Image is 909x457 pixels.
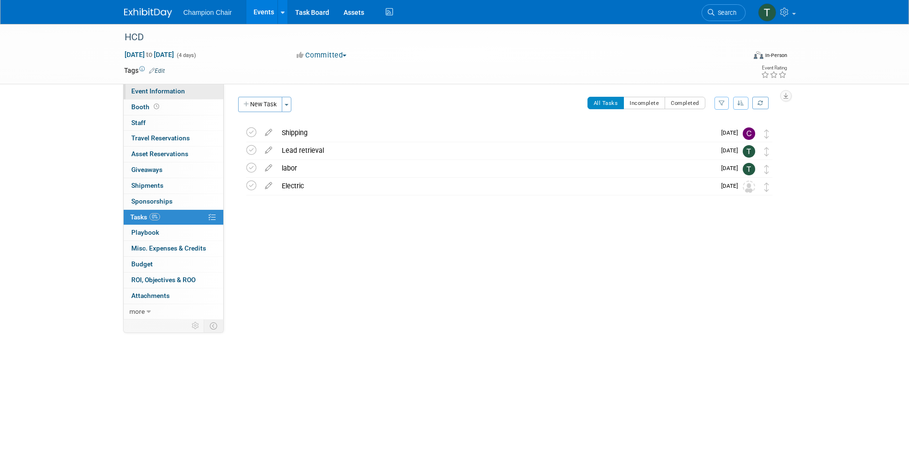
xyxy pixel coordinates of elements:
[277,178,715,194] div: Electric
[131,228,159,236] span: Playbook
[131,292,170,299] span: Attachments
[124,84,223,99] a: Event Information
[124,50,174,59] span: [DATE] [DATE]
[277,142,715,159] div: Lead retrieval
[124,178,223,194] a: Shipments
[124,257,223,272] a: Budget
[743,145,755,158] img: Tara Bauer
[260,146,277,155] a: edit
[121,29,731,46] div: HCD
[131,87,185,95] span: Event Information
[131,119,146,126] span: Staff
[131,260,153,268] span: Budget
[124,8,172,18] img: ExhibitDay
[761,66,787,70] div: Event Rating
[587,97,624,109] button: All Tasks
[124,210,223,225] a: Tasks0%
[764,165,769,174] i: Move task
[764,129,769,138] i: Move task
[721,165,743,171] span: [DATE]
[131,244,206,252] span: Misc. Expenses & Credits
[758,3,776,22] img: Tara Bauer
[130,213,160,221] span: Tasks
[260,182,277,190] a: edit
[176,52,196,58] span: (4 days)
[277,160,715,176] div: labor
[765,52,787,59] div: In-Person
[721,147,743,154] span: [DATE]
[689,50,788,64] div: Event Format
[665,97,705,109] button: Completed
[184,9,232,16] span: Champion Chair
[124,304,223,320] a: more
[131,103,161,111] span: Booth
[752,97,769,109] a: Refresh
[124,288,223,304] a: Attachments
[129,308,145,315] span: more
[131,197,173,205] span: Sponsorships
[721,129,743,136] span: [DATE]
[277,125,715,141] div: Shipping
[743,163,755,175] img: Tara Bauer
[721,183,743,189] span: [DATE]
[124,241,223,256] a: Misc. Expenses & Credits
[124,194,223,209] a: Sponsorships
[260,128,277,137] a: edit
[260,164,277,172] a: edit
[124,273,223,288] a: ROI, Objectives & ROO
[702,4,746,21] a: Search
[293,50,350,60] button: Committed
[149,68,165,74] a: Edit
[204,320,223,332] td: Toggle Event Tabs
[131,166,162,173] span: Giveaways
[714,9,736,16] span: Search
[152,103,161,110] span: Booth not reserved yet
[124,100,223,115] a: Booth
[131,134,190,142] span: Travel Reservations
[743,127,755,140] img: Chris Kiscellus
[124,162,223,178] a: Giveaways
[150,213,160,220] span: 0%
[743,181,755,193] img: Unassigned
[124,225,223,240] a: Playbook
[131,276,196,284] span: ROI, Objectives & ROO
[124,147,223,162] a: Asset Reservations
[131,182,163,189] span: Shipments
[187,320,204,332] td: Personalize Event Tab Strip
[124,66,165,75] td: Tags
[764,147,769,156] i: Move task
[238,97,282,112] button: New Task
[124,115,223,131] a: Staff
[764,183,769,192] i: Move task
[754,51,763,59] img: Format-Inperson.png
[145,51,154,58] span: to
[124,131,223,146] a: Travel Reservations
[623,97,665,109] button: Incomplete
[131,150,188,158] span: Asset Reservations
